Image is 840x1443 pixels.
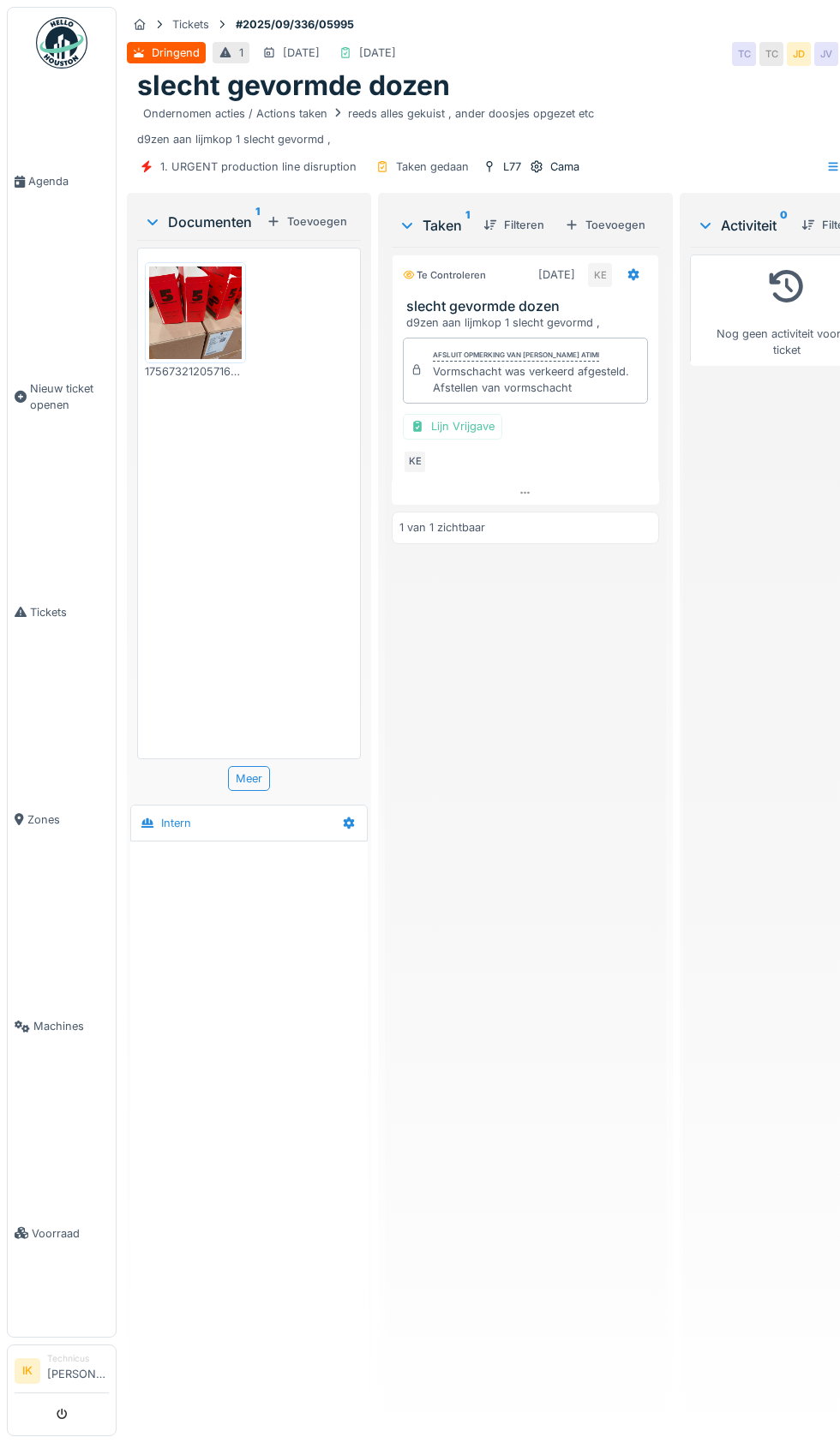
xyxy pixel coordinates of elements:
[228,766,270,791] div: Meer
[36,17,87,69] img: Badge_color-CXgf-gQk.svg
[538,266,575,283] div: [DATE]
[477,213,551,237] div: Filteren
[403,450,427,474] div: KE
[8,509,116,716] a: Tickets
[47,1352,109,1389] li: [PERSON_NAME]
[814,42,838,66] div: JV
[152,45,200,61] div: Dringend
[759,42,783,66] div: TC
[239,45,243,61] div: 1
[47,1352,109,1365] div: Technicus
[30,604,109,620] span: Tickets
[465,215,470,236] sup: 1
[8,285,116,509] a: Nieuw ticket openen
[697,215,788,236] div: Activiteit
[15,1358,40,1384] li: IK
[161,815,191,831] div: Intern
[780,215,788,236] sup: 0
[149,266,242,359] img: vajxbidef3ryuuhwfs7z4apf2gan
[260,210,354,233] div: Toevoegen
[396,159,469,175] div: Taken gedaan
[550,159,579,175] div: Cama
[32,1225,109,1242] span: Voorraad
[283,45,320,61] div: [DATE]
[558,213,652,237] div: Toevoegen
[160,159,357,175] div: 1. URGENT production line disruption
[433,350,599,362] div: Afsluit opmerking van [PERSON_NAME] atimi
[137,69,450,102] h1: slecht gevormde dozen
[8,78,116,285] a: Agenda
[229,16,361,33] strong: #2025/09/336/05995
[403,414,502,439] div: Lijn Vrijgave
[15,1352,109,1393] a: IK Technicus[PERSON_NAME]
[406,314,651,331] div: d9zen aan lijmkop 1 slecht gevormd ,
[143,105,594,122] div: Ondernomen acties / Actions taken reeds alles gekuist , ander doosjes opgezet etc
[787,42,811,66] div: JD
[145,363,246,380] div: 17567321205716535370112314712388.jpg
[406,298,651,314] h3: slecht gevormde dozen
[28,173,109,189] span: Agenda
[732,42,756,66] div: TC
[8,1130,116,1338] a: Voorraad
[255,212,260,232] sup: 1
[8,716,116,923] a: Zones
[30,380,109,413] span: Nieuw ticket openen
[172,16,209,33] div: Tickets
[588,263,612,287] div: KE
[503,159,521,175] div: L77
[399,519,485,536] div: 1 van 1 zichtbaar
[27,811,109,828] span: Zones
[8,923,116,1130] a: Machines
[399,215,470,236] div: Taken
[403,268,486,283] div: Te controleren
[359,45,396,61] div: [DATE]
[433,363,629,396] div: Vormschacht was verkeerd afgesteld. Afstellen van vormschacht
[33,1018,109,1034] span: Machines
[144,212,260,232] div: Documenten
